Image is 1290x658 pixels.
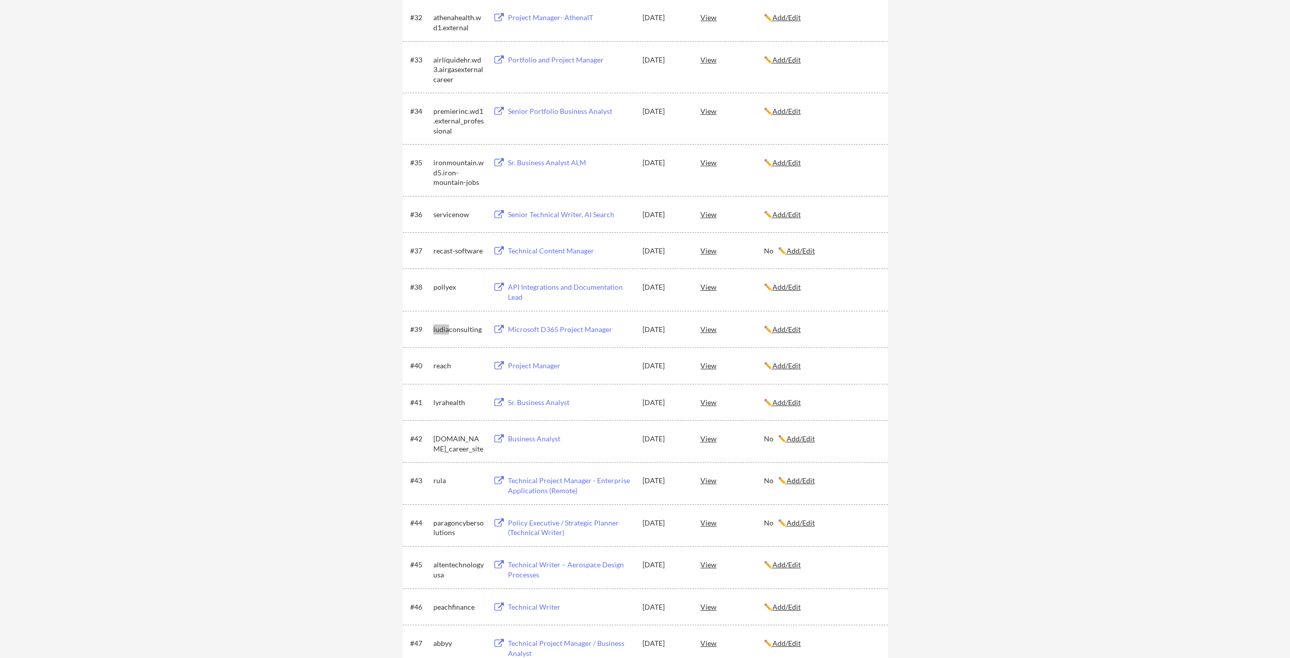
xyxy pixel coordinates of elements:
[700,356,764,374] div: View
[787,518,815,527] u: Add/Edit
[410,602,430,612] div: #46
[433,638,484,648] div: abbyy
[764,518,879,528] div: No ✏️
[700,278,764,296] div: View
[642,638,687,648] div: [DATE]
[508,434,633,444] div: Business Analyst
[700,241,764,259] div: View
[772,639,801,647] u: Add/Edit
[700,598,764,616] div: View
[700,320,764,338] div: View
[642,560,687,570] div: [DATE]
[433,55,484,85] div: airliquidehr.wd3.airgasexternalcareer
[764,246,879,256] div: No ✏️
[764,398,879,408] div: ✏️
[410,324,430,335] div: #39
[508,398,633,408] div: Sr. Business Analyst
[410,638,430,648] div: #47
[433,361,484,371] div: reach
[764,13,879,23] div: ✏️
[433,158,484,187] div: ironmountain.wd5.iron-mountain-jobs
[700,429,764,447] div: View
[642,158,687,168] div: [DATE]
[433,398,484,408] div: lyrahealth
[642,602,687,612] div: [DATE]
[410,246,430,256] div: #37
[410,398,430,408] div: #41
[764,638,879,648] div: ✏️
[642,13,687,23] div: [DATE]
[772,107,801,115] u: Add/Edit
[508,638,633,658] div: Technical Project Manager / Business Analyst
[433,106,484,136] div: premierinc.wd1.external_professional
[410,210,430,220] div: #36
[772,398,801,407] u: Add/Edit
[508,361,633,371] div: Project Manager
[700,393,764,411] div: View
[700,513,764,532] div: View
[410,560,430,570] div: #45
[764,434,879,444] div: No ✏️
[772,283,801,291] u: Add/Edit
[410,158,430,168] div: #35
[772,560,801,569] u: Add/Edit
[764,210,879,220] div: ✏️
[508,13,633,23] div: Project Manager- AthenaIT
[764,361,879,371] div: ✏️
[700,555,764,573] div: View
[508,518,633,538] div: Policy Executive / Strategic Planner (Technical Writer)
[433,518,484,538] div: paragoncybersolutions
[642,361,687,371] div: [DATE]
[700,153,764,171] div: View
[772,55,801,64] u: Add/Edit
[433,560,484,579] div: altentechnologyusa
[410,476,430,486] div: #43
[642,210,687,220] div: [DATE]
[508,106,633,116] div: Senior Portfolio Business Analyst
[410,361,430,371] div: #40
[764,476,879,486] div: No ✏️
[508,560,633,579] div: Technical Writer – Aerospace Design Processes
[764,158,879,168] div: ✏️
[642,398,687,408] div: [DATE]
[508,55,633,65] div: Portfolio and Project Manager
[772,158,801,167] u: Add/Edit
[642,518,687,528] div: [DATE]
[508,282,633,302] div: API Integrations and Documentation Lead
[508,324,633,335] div: Microsoft D365 Project Manager
[508,602,633,612] div: Technical Writer
[787,476,815,485] u: Add/Edit
[700,50,764,69] div: View
[787,434,815,443] u: Add/Edit
[433,476,484,486] div: rula
[410,55,430,65] div: #33
[433,282,484,292] div: pollyex
[764,106,879,116] div: ✏️
[772,325,801,334] u: Add/Edit
[772,361,801,370] u: Add/Edit
[642,246,687,256] div: [DATE]
[508,158,633,168] div: Sr. Business Analyst ALM
[642,106,687,116] div: [DATE]
[508,210,633,220] div: Senior Technical Writer, AI Search
[433,246,484,256] div: recast-software
[700,634,764,652] div: View
[772,13,801,22] u: Add/Edit
[772,603,801,611] u: Add/Edit
[642,476,687,486] div: [DATE]
[700,102,764,120] div: View
[433,324,484,335] div: ludiaconsulting
[410,106,430,116] div: #34
[642,55,687,65] div: [DATE]
[764,55,879,65] div: ✏️
[410,13,430,23] div: #32
[508,246,633,256] div: Technical Content Manager
[433,210,484,220] div: servicenow
[433,434,484,453] div: [DOMAIN_NAME]_career_site
[700,205,764,223] div: View
[410,518,430,528] div: #44
[642,434,687,444] div: [DATE]
[508,476,633,495] div: Technical Project Manager - Enterprise Applications (Remote)
[410,434,430,444] div: #42
[772,210,801,219] u: Add/Edit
